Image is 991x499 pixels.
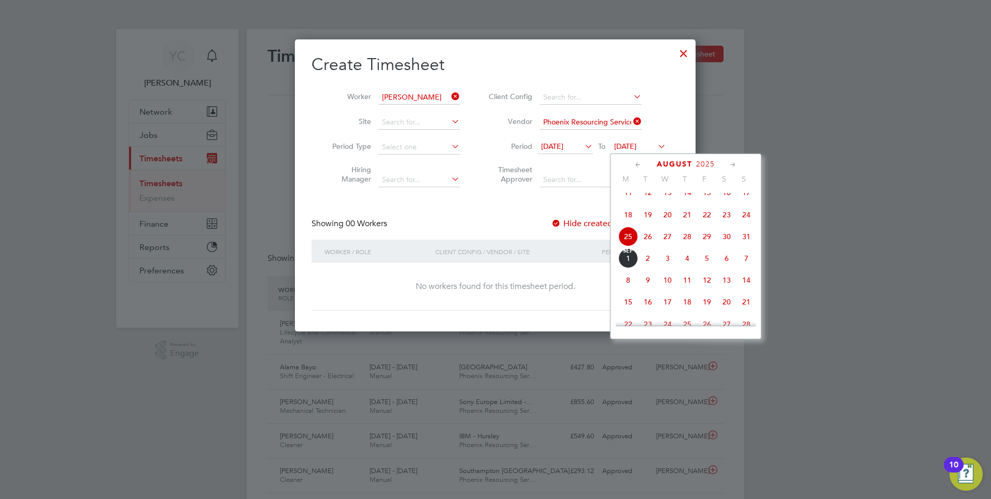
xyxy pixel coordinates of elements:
[697,292,717,312] span: 19
[737,292,756,312] span: 21
[312,54,679,76] h2: Create Timesheet
[658,227,677,246] span: 27
[378,173,460,187] input: Search for...
[486,92,532,101] label: Client Config
[616,174,635,184] span: M
[677,183,697,202] span: 14
[697,314,717,334] span: 26
[737,270,756,290] span: 14
[486,117,532,126] label: Vendor
[658,270,677,290] span: 10
[717,270,737,290] span: 13
[697,227,717,246] span: 29
[324,92,371,101] label: Worker
[614,142,636,151] span: [DATE]
[618,248,638,254] span: Sep
[635,174,655,184] span: T
[714,174,734,184] span: S
[677,314,697,334] span: 25
[618,205,638,225] span: 18
[737,314,756,334] span: 28
[638,248,658,268] span: 2
[486,165,532,184] label: Timesheet Approver
[737,183,756,202] span: 17
[540,173,642,187] input: Search for...
[312,218,389,229] div: Showing
[655,174,675,184] span: W
[322,240,433,264] div: Worker / Role
[737,205,756,225] span: 24
[638,270,658,290] span: 9
[697,205,717,225] span: 22
[638,292,658,312] span: 16
[658,205,677,225] span: 20
[658,183,677,202] span: 13
[658,248,677,268] span: 3
[737,227,756,246] span: 31
[618,314,638,334] span: 22
[658,292,677,312] span: 17
[638,183,658,202] span: 12
[618,227,638,246] span: 25
[618,292,638,312] span: 15
[677,292,697,312] span: 18
[657,160,692,169] span: August
[638,314,658,334] span: 23
[433,240,599,264] div: Client Config / Vendor / Site
[950,458,983,491] button: Open Resource Center, 10 new notifications
[717,227,737,246] span: 30
[737,248,756,268] span: 7
[595,140,608,153] span: To
[658,314,677,334] span: 24
[486,142,532,151] label: Period
[677,270,697,290] span: 11
[734,174,754,184] span: S
[618,183,638,202] span: 11
[696,160,715,169] span: 2025
[949,465,958,478] div: 10
[378,115,460,130] input: Search for...
[551,218,656,229] label: Hide created timesheets
[618,270,638,290] span: 8
[717,183,737,202] span: 16
[697,183,717,202] span: 15
[324,117,371,126] label: Site
[324,165,371,184] label: Hiring Manager
[638,227,658,246] span: 26
[541,142,563,151] span: [DATE]
[346,218,387,229] span: 00 Workers
[378,140,460,155] input: Select one
[322,281,669,292] div: No workers found for this timesheet period.
[717,205,737,225] span: 23
[717,314,737,334] span: 27
[675,174,695,184] span: T
[378,90,460,105] input: Search for...
[638,205,658,225] span: 19
[697,270,717,290] span: 12
[618,248,638,268] span: 1
[677,248,697,268] span: 4
[697,248,717,268] span: 5
[677,227,697,246] span: 28
[324,142,371,151] label: Period Type
[599,240,669,264] div: Period
[717,292,737,312] span: 20
[540,115,642,130] input: Search for...
[540,90,642,105] input: Search for...
[677,205,697,225] span: 21
[717,248,737,268] span: 6
[695,174,714,184] span: F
